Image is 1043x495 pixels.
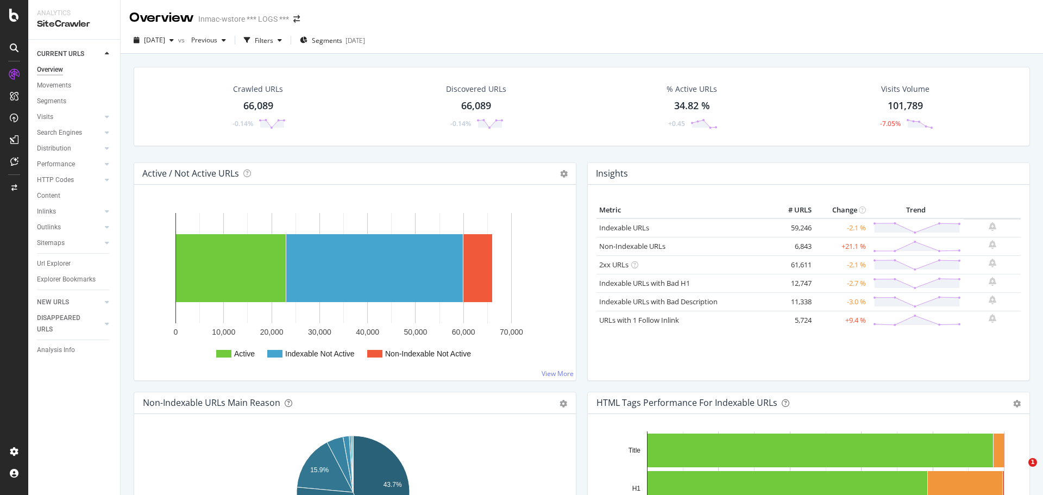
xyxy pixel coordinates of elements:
a: Search Engines [37,127,102,139]
text: 30,000 [308,328,331,336]
text: 15.9% [310,466,329,474]
text: 0 [174,328,178,336]
h4: Insights [596,166,628,181]
text: Active [234,349,255,358]
div: Url Explorer [37,258,71,270]
a: Indexable URLs with Bad Description [599,297,718,306]
div: Inlinks [37,206,56,217]
a: Non-Indexable URLs [599,241,665,251]
div: DISAPPEARED URLS [37,312,92,335]
a: Movements [37,80,112,91]
a: Sitemaps [37,237,102,249]
div: gear [1013,400,1021,408]
button: Filters [240,32,286,49]
a: Visits [37,111,102,123]
div: bell-plus [989,277,996,286]
button: Previous [187,32,230,49]
div: Outlinks [37,222,61,233]
div: gear [560,400,567,408]
div: -7.05% [880,119,901,128]
td: -2.1 % [814,255,869,274]
a: Distribution [37,143,102,154]
iframe: Intercom live chat [1006,458,1032,484]
div: 66,089 [461,99,491,113]
span: Segments [312,36,342,45]
td: 11,338 [771,292,814,311]
a: URLs with 1 Follow Inlink [599,315,679,325]
div: Search Engines [37,127,82,139]
div: CURRENT URLS [37,48,84,60]
div: 34.82 % [674,99,710,113]
th: # URLS [771,202,814,218]
text: Non-Indexable Not Active [385,349,471,358]
td: 6,843 [771,237,814,255]
div: bell-plus [989,222,996,231]
span: 2025 Aug. 15th [144,35,165,45]
div: Segments [37,96,66,107]
td: 59,246 [771,218,814,237]
a: View More [542,369,574,378]
text: 60,000 [452,328,475,336]
a: 2xx URLs [599,260,629,270]
div: Visits Volume [881,84,929,95]
div: SiteCrawler [37,18,111,30]
div: Content [37,190,60,202]
div: Filters [255,36,273,45]
text: 40,000 [356,328,379,336]
td: -2.1 % [814,218,869,237]
th: Trend [869,202,964,218]
a: Url Explorer [37,258,112,270]
a: Overview [37,64,112,76]
div: Visits [37,111,53,123]
div: Discovered URLs [446,84,506,95]
a: Analysis Info [37,344,112,356]
div: HTML Tags Performance for Indexable URLs [596,397,777,408]
text: Indexable Not Active [285,349,355,358]
h4: Active / Not Active URLs [142,166,239,181]
div: [DATE] [345,36,365,45]
a: Outlinks [37,222,102,233]
text: 43.7% [384,480,402,488]
div: 66,089 [243,99,273,113]
th: Metric [596,202,771,218]
svg: A chart. [143,202,563,372]
td: -2.7 % [814,274,869,292]
td: 12,747 [771,274,814,292]
a: CURRENT URLS [37,48,102,60]
text: Title [629,447,641,454]
a: HTTP Codes [37,174,102,186]
span: 1 [1028,458,1037,467]
a: Inlinks [37,206,102,217]
text: 10,000 [212,328,235,336]
div: +0.45 [668,119,685,128]
text: 50,000 [404,328,428,336]
div: bell-plus [989,240,996,249]
div: NEW URLS [37,297,69,308]
a: Explorer Bookmarks [37,274,112,285]
td: 61,611 [771,255,814,274]
div: % Active URLs [667,84,717,95]
a: Indexable URLs [599,223,649,233]
a: Content [37,190,112,202]
div: Overview [37,64,63,76]
div: bell-plus [989,296,996,304]
a: DISAPPEARED URLS [37,312,102,335]
button: [DATE] [129,32,178,49]
i: Options [560,170,568,178]
div: Sitemaps [37,237,65,249]
text: 70,000 [500,328,523,336]
div: Overview [129,9,194,27]
button: Segments[DATE] [296,32,369,49]
span: vs [178,35,187,45]
a: NEW URLS [37,297,102,308]
td: 5,724 [771,311,814,329]
div: arrow-right-arrow-left [293,15,300,23]
a: Segments [37,96,112,107]
div: -0.14% [233,119,253,128]
div: Performance [37,159,75,170]
a: Performance [37,159,102,170]
td: +9.4 % [814,311,869,329]
div: Movements [37,80,71,91]
div: bell-plus [989,314,996,323]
